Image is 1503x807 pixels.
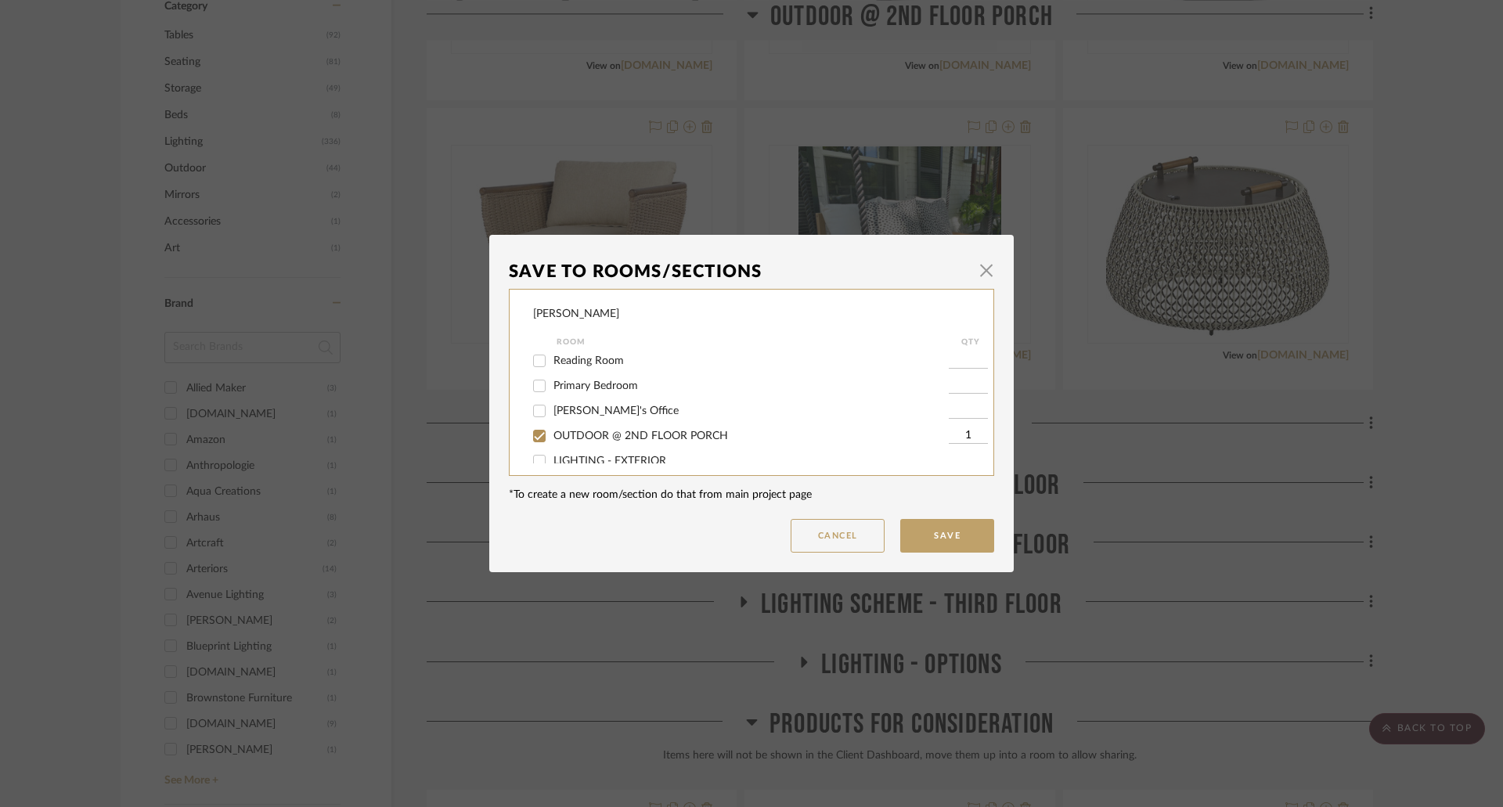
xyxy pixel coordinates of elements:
button: Cancel [791,519,885,553]
div: *To create a new room/section do that from main project page [509,487,994,503]
button: Save [900,519,994,553]
dialog-header: Save To Rooms/Sections [509,254,994,289]
span: [PERSON_NAME]'s Office [553,405,679,416]
button: Close [971,254,1002,286]
div: Save To Rooms/Sections [509,254,971,289]
span: Reading Room [553,355,624,366]
div: QTY [949,333,992,351]
span: OUTDOOR @ 2ND FLOOR PORCH [553,431,728,441]
span: Primary Bedroom [553,380,638,391]
span: LIGHTING - EXTERIOR [553,456,666,467]
div: Room [557,333,949,351]
div: [PERSON_NAME] [533,306,619,322]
